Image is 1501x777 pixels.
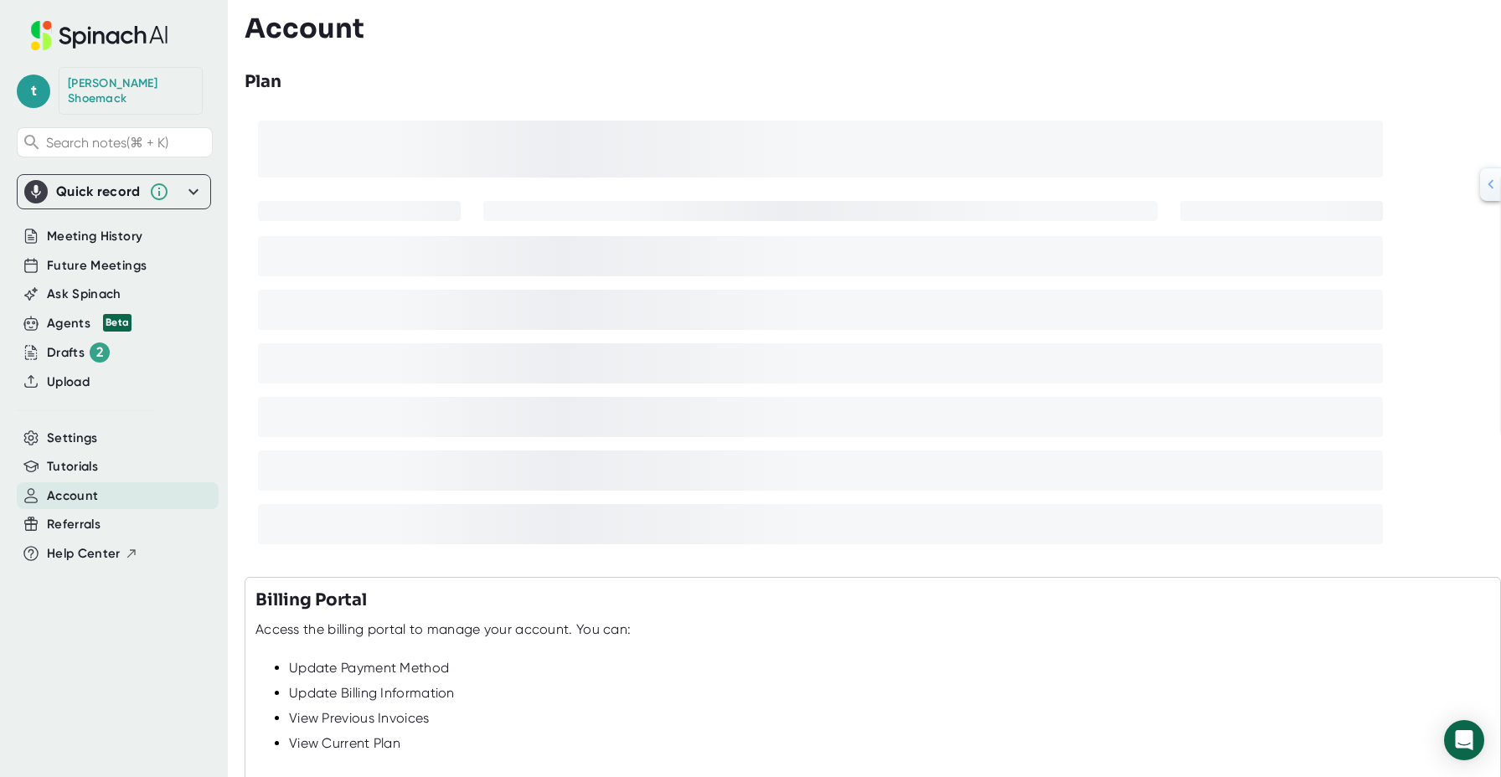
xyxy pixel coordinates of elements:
span: t [17,75,50,108]
div: Access the billing portal to manage your account. You can: [255,621,631,638]
h3: Account [245,13,364,44]
span: Help Center [47,544,121,563]
div: Agents [47,314,132,333]
div: Update Billing Information [289,685,1490,702]
div: 2 [90,342,110,363]
button: Settings [47,429,98,448]
div: Open Intercom Messenger [1444,720,1484,760]
button: Ask Spinach [47,285,121,304]
div: View Previous Invoices [289,710,1490,727]
span: Search notes (⌘ + K) [46,135,168,151]
div: Update Payment Method [289,660,1490,677]
button: Meeting History [47,227,142,246]
button: Referrals [47,515,101,534]
button: Tutorials [47,457,98,476]
div: Quick record [24,175,204,208]
div: Beta [103,314,132,332]
h3: Plan [245,69,281,95]
button: Account [47,486,98,506]
div: Todd Shoemack [68,76,193,105]
button: Drafts 2 [47,342,110,363]
button: Agents Beta [47,314,132,333]
button: Future Meetings [47,256,147,275]
button: Help Center [47,544,138,563]
button: Upload [47,373,90,392]
div: Quick record [56,183,141,200]
div: View Current Plan [289,735,1490,752]
div: Drafts [47,342,110,363]
h3: Billing Portal [255,588,367,613]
